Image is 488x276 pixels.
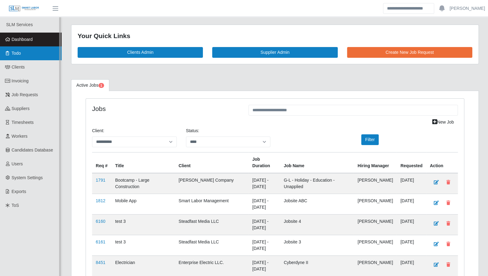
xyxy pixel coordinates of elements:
span: Timesheets [12,120,34,125]
td: G-L - Holiday - Education - Unapplied [280,173,354,194]
td: Mobile App [111,194,175,214]
h4: Jobs [92,105,239,112]
span: Candidates Database [12,148,53,152]
a: Active Jobs [71,79,109,91]
td: [DATE] - [DATE] [248,173,280,194]
td: Steadfast Media LLC [175,235,248,255]
span: Clients [12,65,25,69]
span: Suppliers [12,106,30,111]
td: [DATE] [397,214,426,235]
th: Job Duration [248,152,280,173]
label: Status: [186,128,200,134]
td: [PERSON_NAME] Company [175,173,248,194]
td: [DATE] - [DATE] [248,214,280,235]
td: Jobsite 4 [280,214,354,235]
a: 8451 [96,260,105,265]
span: ToS [12,203,19,208]
td: Jobsite 3 [280,235,354,255]
span: Users [12,161,23,166]
a: [PERSON_NAME] [450,5,485,12]
th: Client [175,152,248,173]
a: Clients Admin [78,47,203,58]
span: Todo [12,51,21,56]
span: Pending Jobs [99,83,104,88]
a: Supplier Admin [212,47,337,58]
td: [DATE] - [DATE] [248,194,280,214]
input: Search [383,3,434,14]
img: SLM Logo [9,5,39,12]
a: 1812 [96,198,105,203]
span: Job Requests [12,92,38,97]
th: Req # [92,152,111,173]
a: Create New Job Request [347,47,472,58]
div: Your Quick Links [78,31,472,41]
td: [PERSON_NAME] [354,214,397,235]
td: Enterprise Electric LLC. [175,255,248,276]
td: [PERSON_NAME] [354,235,397,255]
a: 1791 [96,178,105,183]
td: [DATE] - [DATE] [248,235,280,255]
label: Client: [92,128,104,134]
td: [DATE] [397,194,426,214]
td: test 3 [111,214,175,235]
th: Action [426,152,458,173]
th: Title [111,152,175,173]
td: Jobsite ABC [280,194,354,214]
td: [PERSON_NAME] [354,194,397,214]
td: Smart Labor Management [175,194,248,214]
td: [DATE] [397,235,426,255]
td: [DATE] - [DATE] [248,255,280,276]
span: SLM Services [6,22,33,27]
a: 6160 [96,219,105,224]
span: System Settings [12,175,43,180]
td: [DATE] [397,173,426,194]
span: Dashboard [12,37,33,42]
td: [PERSON_NAME] [354,173,397,194]
th: Job Name [280,152,354,173]
td: Electrician [111,255,175,276]
td: Bootcamp - Large Construction [111,173,175,194]
span: Exports [12,189,26,194]
a: 6161 [96,239,105,244]
button: Filter [361,134,379,145]
span: Workers [12,134,28,139]
td: Cyberdyne II [280,255,354,276]
td: test 3 [111,235,175,255]
span: Invoicing [12,78,29,83]
th: Requested [397,152,426,173]
th: Hiring Manager [354,152,397,173]
td: Steadfast Media LLC [175,214,248,235]
td: [DATE] [397,255,426,276]
a: New Job [428,117,458,128]
td: [PERSON_NAME] [354,255,397,276]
